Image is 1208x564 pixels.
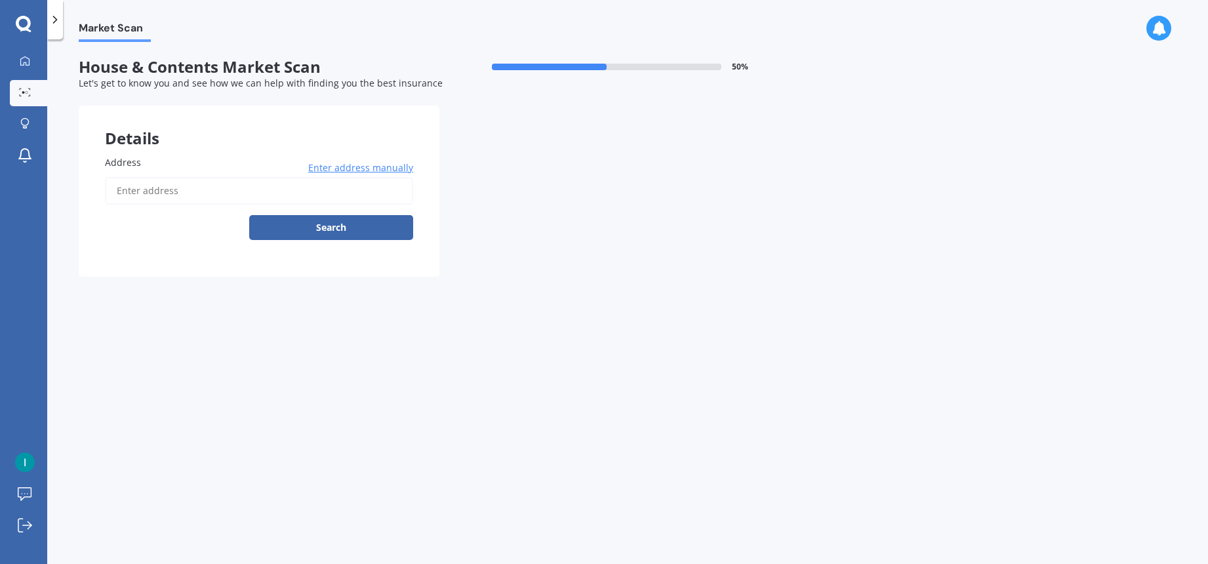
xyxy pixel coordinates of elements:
[79,58,439,77] span: House & Contents Market Scan
[308,161,413,174] span: Enter address manually
[79,106,439,145] div: Details
[105,156,141,169] span: Address
[732,62,748,71] span: 50 %
[105,177,413,205] input: Enter address
[79,77,443,89] span: Let's get to know you and see how we can help with finding you the best insurance
[249,215,413,240] button: Search
[79,22,151,39] span: Market Scan
[15,453,35,472] img: ACg8ocLfH1yy-8SIUWDeJrKHJGHO0u3E9NKSQlgHoaMPIbJ7sTl5nA=s96-c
